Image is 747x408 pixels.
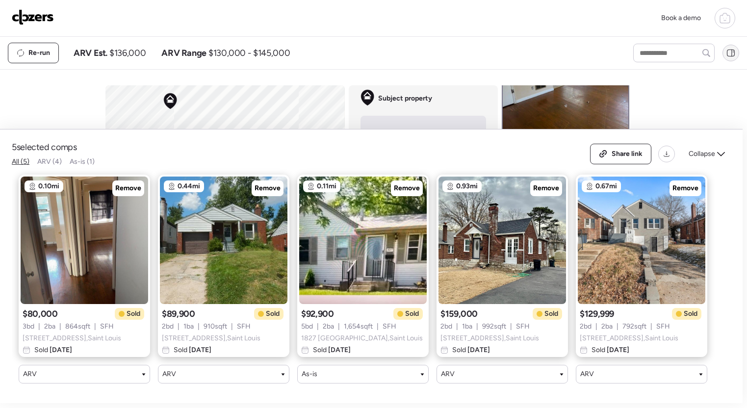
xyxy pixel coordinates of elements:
[44,322,55,331] span: 2 ba
[37,157,62,166] span: ARV (4)
[516,322,530,331] span: SFH
[34,345,72,355] span: Sold
[533,183,559,193] span: Remove
[109,47,146,59] span: $136,000
[383,322,396,331] span: SFH
[161,47,206,59] span: ARV Range
[689,149,715,159] span: Collapse
[394,183,420,193] span: Remove
[183,322,194,331] span: 1 ba
[661,14,701,22] span: Book a demo
[302,369,317,379] span: As-is
[48,346,72,354] span: [DATE]
[208,47,290,59] span: $130,000 - $145,000
[23,322,34,331] span: 3 bd
[580,333,678,343] span: [STREET_ADDRESS] , Saint Louis
[23,308,57,320] span: $80,000
[612,149,643,159] span: Share link
[338,322,340,331] span: |
[622,322,646,331] span: 792 sqft
[70,157,95,166] span: As-is (1)
[482,322,506,331] span: 992 sqft
[23,333,121,343] span: [STREET_ADDRESS] , Saint Louis
[301,322,313,331] span: 5 bd
[601,322,613,331] span: 2 ba
[100,322,114,331] span: SFH
[74,47,107,59] span: ARV Est.
[187,346,211,354] span: [DATE]
[127,309,140,319] span: Sold
[440,333,539,343] span: [STREET_ADDRESS] , Saint Louis
[198,322,200,331] span: |
[317,322,319,331] span: |
[441,369,455,379] span: ARV
[456,322,458,331] span: |
[580,369,594,379] span: ARV
[580,308,614,320] span: $129,999
[94,322,96,331] span: |
[617,322,618,331] span: |
[452,345,490,355] span: Sold
[204,322,227,331] span: 910 sqft
[301,333,423,343] span: 1827 [GEOGRAPHIC_DATA] , Saint Louis
[162,308,195,320] span: $89,900
[327,346,351,354] span: [DATE]
[440,308,478,320] span: $159,000
[592,345,629,355] span: Sold
[162,369,176,379] span: ARV
[378,94,432,103] span: Subject property
[323,322,334,331] span: 2 ba
[266,309,280,319] span: Sold
[456,181,478,191] span: 0.93mi
[115,183,141,193] span: Remove
[38,181,59,191] span: 0.10mi
[12,9,54,25] img: Logo
[59,322,61,331] span: |
[595,181,617,191] span: 0.67mi
[12,141,77,153] span: 5 selected comps
[595,322,597,331] span: |
[255,183,281,193] span: Remove
[237,322,251,331] span: SFH
[12,157,29,166] span: All (5)
[231,322,233,331] span: |
[605,346,629,354] span: [DATE]
[174,345,211,355] span: Sold
[476,322,478,331] span: |
[580,322,592,331] span: 2 bd
[178,181,200,191] span: 0.44mi
[510,322,512,331] span: |
[656,322,670,331] span: SFH
[23,369,37,379] span: ARV
[650,322,652,331] span: |
[405,309,419,319] span: Sold
[684,309,697,319] span: Sold
[672,183,698,193] span: Remove
[38,322,40,331] span: |
[28,48,50,58] span: Re-run
[313,345,351,355] span: Sold
[178,322,180,331] span: |
[466,346,490,354] span: [DATE]
[301,308,334,320] span: $92,900
[65,322,90,331] span: 864 sqft
[462,322,472,331] span: 1 ba
[162,322,174,331] span: 2 bd
[440,322,452,331] span: 2 bd
[344,322,373,331] span: 1,654 sqft
[544,309,558,319] span: Sold
[317,181,336,191] span: 0.11mi
[377,322,379,331] span: |
[162,333,260,343] span: [STREET_ADDRESS] , Saint Louis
